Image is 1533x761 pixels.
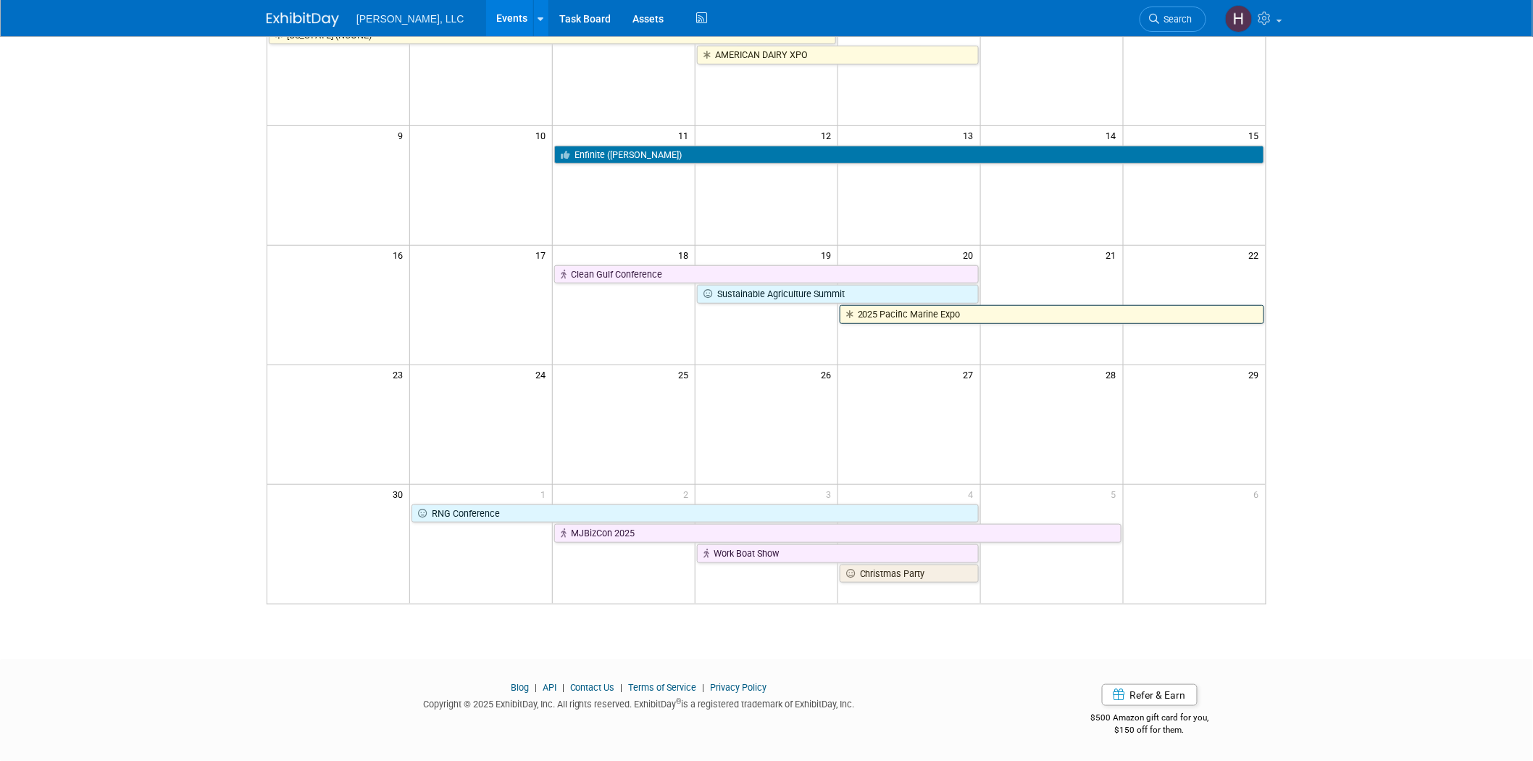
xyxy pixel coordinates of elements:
a: Contact Us [570,682,615,693]
a: Search [1140,7,1206,32]
a: Terms of Service [629,682,697,693]
span: Search [1159,14,1192,25]
span: 29 [1248,365,1266,383]
img: ExhibitDay [267,12,339,27]
a: API [543,682,556,693]
sup: ® [677,697,682,705]
span: 22 [1248,246,1266,264]
div: $500 Amazon gift card for you, [1033,702,1267,736]
span: 13 [962,126,980,144]
span: 11 [677,126,695,144]
span: 10 [534,126,552,144]
span: 15 [1248,126,1266,144]
span: 2 [682,485,695,503]
span: 20 [962,246,980,264]
span: 5 [1110,485,1123,503]
a: Blog [511,682,529,693]
a: Clean Gulf Conference [554,265,979,284]
a: RNG Conference [412,504,978,523]
span: 27 [962,365,980,383]
span: 4 [967,485,980,503]
span: 21 [1105,246,1123,264]
span: [PERSON_NAME], LLC [356,13,464,25]
img: Hannah Mulholland [1225,5,1253,33]
a: MJBizCon 2025 [554,524,1121,543]
span: 19 [819,246,837,264]
span: 16 [391,246,409,264]
span: | [699,682,709,693]
a: Christmas Party [840,565,979,583]
span: | [617,682,627,693]
span: 26 [819,365,837,383]
span: 6 [1253,485,1266,503]
a: Refer & Earn [1102,684,1198,706]
span: 1 [539,485,552,503]
span: 14 [1105,126,1123,144]
span: 28 [1105,365,1123,383]
span: 3 [824,485,837,503]
span: | [559,682,568,693]
span: | [531,682,540,693]
div: Copyright © 2025 ExhibitDay, Inc. All rights reserved. ExhibitDay is a registered trademark of Ex... [267,694,1011,711]
a: Enfinite ([PERSON_NAME]) [554,146,1264,165]
span: 24 [534,365,552,383]
a: Privacy Policy [711,682,767,693]
div: $150 off for them. [1033,724,1267,736]
a: Sustainable Agriculture Summit [697,285,979,304]
span: 12 [819,126,837,144]
a: AMERICAN DAIRY XPO [697,46,979,65]
span: 30 [391,485,409,503]
span: 17 [534,246,552,264]
span: 9 [396,126,409,144]
span: 18 [677,246,695,264]
span: 23 [391,365,409,383]
a: Work Boat Show [697,544,979,563]
span: 25 [677,365,695,383]
a: 2025 Pacific Marine Expo [840,305,1264,324]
